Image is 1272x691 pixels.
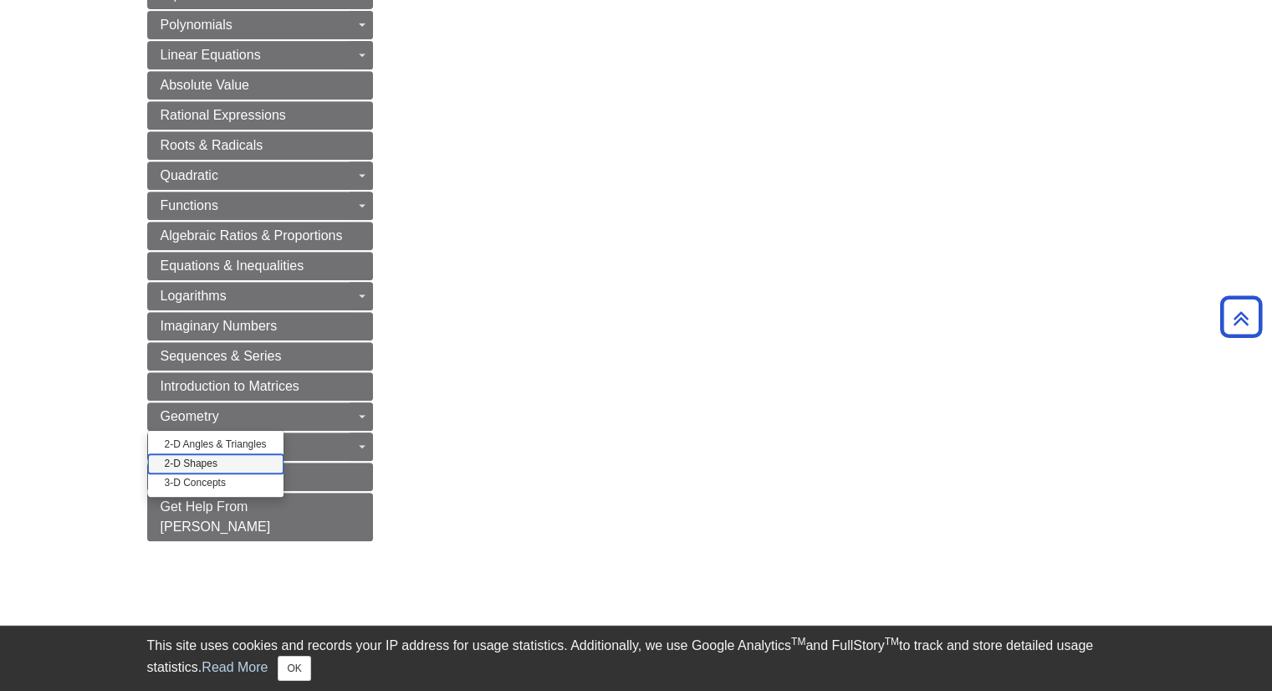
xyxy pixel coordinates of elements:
a: Imaginary Numbers [147,312,373,340]
a: Absolute Value [147,71,373,100]
a: Roots & Radicals [147,131,373,160]
a: Get Help From [PERSON_NAME] [147,493,373,541]
a: Functions [147,192,373,220]
a: Back to Top [1214,305,1268,328]
a: Read More [202,660,268,674]
span: Functions [161,198,218,212]
a: Linear Equations [147,41,373,69]
a: Logarithms [147,282,373,310]
a: Introduction to Matrices [147,372,373,401]
a: Quadratic [147,161,373,190]
span: Introduction to Matrices [161,379,299,393]
a: Algebraic Ratios & Proportions [147,222,373,250]
span: Equations & Inequalities [161,258,304,273]
a: Sequences & Series [147,342,373,371]
a: Rational Expressions [147,101,373,130]
div: This site uses cookies and records your IP address for usage statistics. Additionally, we use Goo... [147,636,1126,681]
sup: TM [791,636,805,647]
span: Sequences & Series [161,349,282,363]
span: Roots & Radicals [161,138,263,152]
a: Equations & Inequalities [147,252,373,280]
a: 2-D Shapes [148,454,284,473]
sup: TM [885,636,899,647]
a: Geometry [147,402,373,431]
span: Rational Expressions [161,108,286,122]
span: Logarithms [161,289,227,303]
a: 3-D Concepts [148,473,284,493]
span: Linear Equations [161,48,261,62]
button: Close [278,656,310,681]
span: Quadratic [161,168,218,182]
a: Polynomials [147,11,373,39]
span: Algebraic Ratios & Proportions [161,228,343,243]
span: Polynomials [161,18,232,32]
a: 2-D Angles & Triangles [148,435,284,454]
span: Get Help From [PERSON_NAME] [161,499,271,534]
span: Geometry [161,409,219,423]
span: Absolute Value [161,78,249,92]
span: Imaginary Numbers [161,319,278,333]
